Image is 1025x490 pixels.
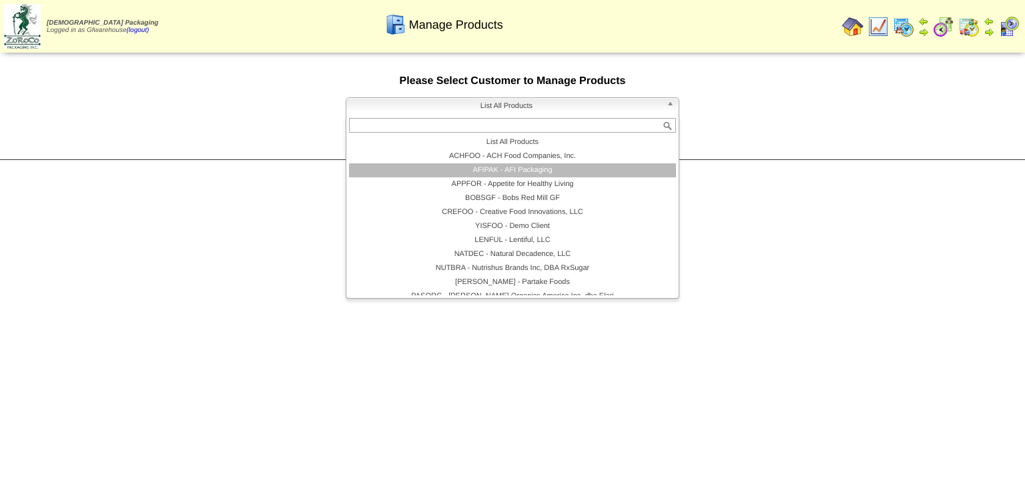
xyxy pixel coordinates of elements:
[349,135,676,149] li: List All Products
[349,233,676,247] li: LENFUL - Lentiful, LLC
[400,75,626,87] span: Please Select Customer to Manage Products
[918,27,929,37] img: arrowright.gif
[918,16,929,27] img: arrowleft.gif
[349,205,676,219] li: CREFOO - Creative Food Innovations, LLC
[842,16,864,37] img: home.gif
[349,289,676,303] li: PASORG - [PERSON_NAME] Organics America Inc. dba Elari
[893,16,914,37] img: calendarprod.gif
[349,177,676,191] li: APPFOR - Appetite for Healthy Living
[958,16,980,37] img: calendarinout.gif
[998,16,1020,37] img: calendarcustomer.gif
[352,98,661,114] span: List All Products
[933,16,954,37] img: calendarblend.gif
[127,27,149,34] a: (logout)
[349,275,676,289] li: [PERSON_NAME] - Partake Foods
[409,18,503,32] span: Manage Products
[349,149,676,163] li: ACHFOO - ACH Food Companies, Inc.
[984,16,994,27] img: arrowleft.gif
[4,4,41,49] img: zoroco-logo-small.webp
[385,14,406,35] img: cabinet.gif
[47,19,158,27] span: [DEMOGRAPHIC_DATA] Packaging
[349,191,676,205] li: BOBSGF - Bobs Red Mill GF
[349,261,676,275] li: NUTBRA - Nutrishus Brands Inc, DBA RxSugar
[868,16,889,37] img: line_graph.gif
[47,19,158,34] span: Logged in as Gfwarehouse
[349,163,676,177] li: AFIPAK - AFI Packaging
[984,27,994,37] img: arrowright.gif
[349,219,676,233] li: YISFOO - Demo Client
[349,247,676,261] li: NATDEC - Natural Decadence, LLC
